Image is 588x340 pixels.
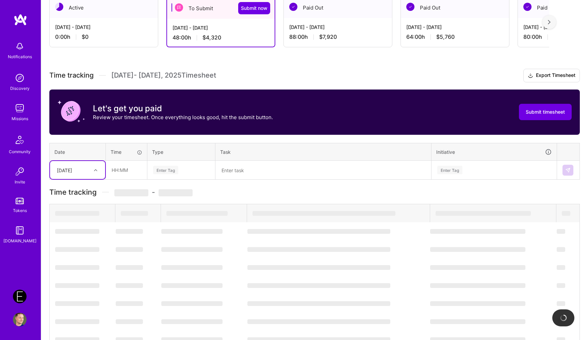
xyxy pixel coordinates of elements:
img: right [548,20,551,25]
span: ‌ [562,211,570,216]
img: Paid Out [289,3,297,11]
div: Community [9,148,31,155]
span: ‌ [430,229,525,234]
img: Paid Out [406,3,414,11]
img: discovery [13,71,27,85]
th: Type [147,143,215,161]
div: Time [111,148,142,156]
span: ‌ [557,247,565,252]
span: ‌ [116,301,143,306]
span: ‌ [247,247,390,252]
span: ‌ [557,229,565,234]
div: Notifications [8,53,32,60]
div: Invite [15,178,25,185]
span: ‌ [430,319,525,324]
span: Submit now [241,5,267,12]
img: coin [58,98,85,125]
input: HH:MM [106,161,147,179]
img: Endeavor: Data Team- 3338DES275 [13,290,27,303]
img: Paid Out [523,3,532,11]
div: [DATE] [57,166,72,174]
div: 64:00 h [406,33,504,41]
span: ‌ [55,247,99,252]
button: Export Timesheet [523,69,580,82]
span: ‌ [116,283,143,288]
span: ‌ [430,265,525,270]
span: ‌ [55,319,99,324]
span: ‌ [161,319,223,324]
div: [DOMAIN_NAME] [3,237,36,244]
div: 88:00 h [289,33,387,41]
img: To Submit [175,3,183,12]
span: ‌ [430,283,525,288]
span: $7,920 [319,33,337,41]
span: ‌ [247,283,390,288]
span: ‌ [55,229,99,234]
div: Missions [12,115,28,122]
span: ‌ [116,319,143,324]
span: ‌ [159,189,193,196]
div: [DATE] - [DATE] [406,23,504,31]
span: $4,320 [202,34,221,41]
span: ‌ [116,229,143,234]
span: ‌ [161,283,223,288]
span: ‌ [247,319,390,324]
span: ‌ [55,283,99,288]
div: Initiative [436,148,552,156]
span: ‌ [121,211,148,216]
p: Review your timesheet. Once everything looks good, hit the submit button. [93,114,273,121]
span: [DATE] - [DATE] , 2025 Timesheet [111,71,216,80]
div: 48:00 h [173,34,269,41]
div: [DATE] - [DATE] [55,23,152,31]
span: ‌ [114,189,148,196]
img: logo [14,14,27,26]
span: ‌ [55,211,99,216]
span: ‌ [252,211,395,216]
span: ‌ [436,211,531,216]
span: ‌ [247,229,390,234]
span: ‌ [55,265,99,270]
span: ‌ [430,301,525,306]
i: icon Download [528,72,533,79]
div: Enter Tag [437,165,462,175]
span: ‌ [116,265,143,270]
span: ‌ [161,247,223,252]
span: ‌ [557,283,565,288]
div: 0:00 h [55,33,152,41]
div: [DATE] - [DATE] [173,24,269,31]
div: Enter Tag [153,165,178,175]
span: ‌ [247,301,390,306]
span: Time tracking [49,71,94,80]
span: ‌ [161,265,223,270]
div: [DATE] - [DATE] [289,23,387,31]
span: ‌ [247,265,390,270]
span: ‌ [430,247,525,252]
img: Submit [565,167,571,173]
img: teamwork [13,101,27,115]
img: tokens [16,198,24,204]
span: ‌ [55,301,99,306]
span: ‌ [166,211,228,216]
img: bell [13,39,27,53]
span: ‌ [161,229,223,234]
th: Date [50,143,106,161]
img: User Avatar [13,313,27,326]
span: $5,760 [436,33,455,41]
img: guide book [13,224,27,237]
img: loading [560,314,567,321]
button: Submit timesheet [519,104,572,120]
div: Tokens [13,207,27,214]
img: Active [55,3,63,11]
a: User Avatar [11,313,28,326]
span: ‌ [557,265,565,270]
span: $0 [82,33,88,41]
h3: Let's get you paid [93,103,273,114]
span: ‌ [161,301,223,306]
img: Invite [13,165,27,178]
th: Task [215,143,431,161]
span: - [114,188,193,196]
img: Community [12,132,28,148]
span: ‌ [116,247,143,252]
span: Submit timesheet [526,109,565,115]
div: Discovery [10,85,30,92]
